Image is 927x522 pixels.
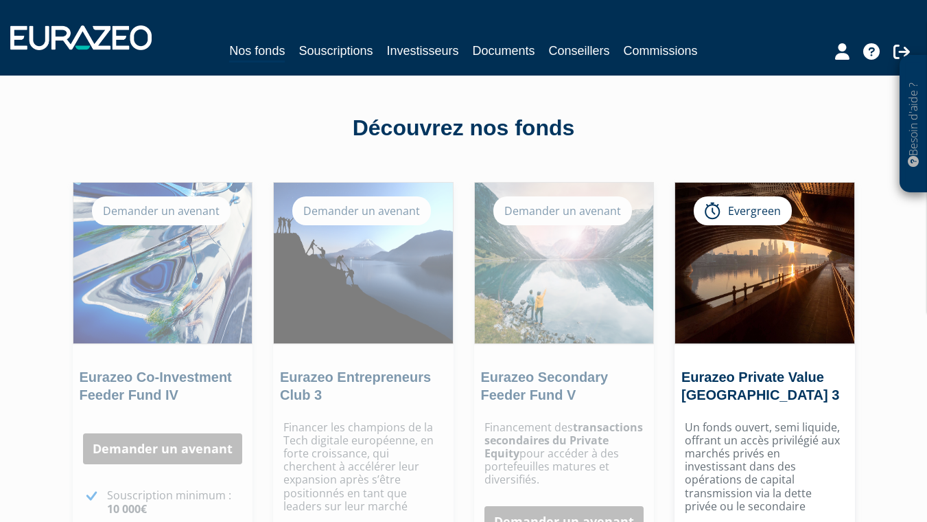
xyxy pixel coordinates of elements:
[473,41,535,60] a: Documents
[10,25,152,50] img: 1732889491-logotype_eurazeo_blanc_rvb.png
[280,370,431,402] a: Eurazeo Entrepreneurs Club 3
[107,501,147,517] strong: 10 000€
[481,370,609,402] a: Eurazeo Secondary Feeder Fund V
[298,41,373,60] a: Souscriptions
[83,433,243,465] a: Demander un avenant
[80,370,232,402] a: Eurazeo Co-Investment Feeder Fund IV
[107,489,243,515] p: Souscription minimum :
[906,63,922,186] p: Besoin d'aide ?
[73,113,855,144] div: Découvrez nos fonds
[292,196,431,225] div: Demander un avenant
[283,421,443,513] p: Financer les champions de la Tech digitale européenne, en forte croissance, qui cherchent à accél...
[624,41,698,60] a: Commissions
[675,183,854,343] img: Eurazeo Private Value Europe 3
[484,421,644,487] p: Financement des pour accéder à des portefeuilles matures et diversifiés.
[549,41,610,60] a: Conseillers
[681,370,839,402] a: Eurazeo Private Value [GEOGRAPHIC_DATA] 3
[493,196,632,225] div: Demander un avenant
[475,183,654,343] img: Eurazeo Secondary Feeder Fund V
[73,183,253,343] img: Eurazeo Co-Investment Feeder Fund IV
[92,196,231,225] div: Demander un avenant
[685,421,845,513] p: Un fonds ouvert, semi liquide, offrant un accès privilégié aux marchés privés en investissant dan...
[229,41,285,63] a: Nos fonds
[386,41,458,60] a: Investisseurs
[694,196,792,225] div: Evergreen
[484,420,643,461] strong: transactions secondaires du Private Equity
[274,183,453,343] img: Eurazeo Entrepreneurs Club 3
